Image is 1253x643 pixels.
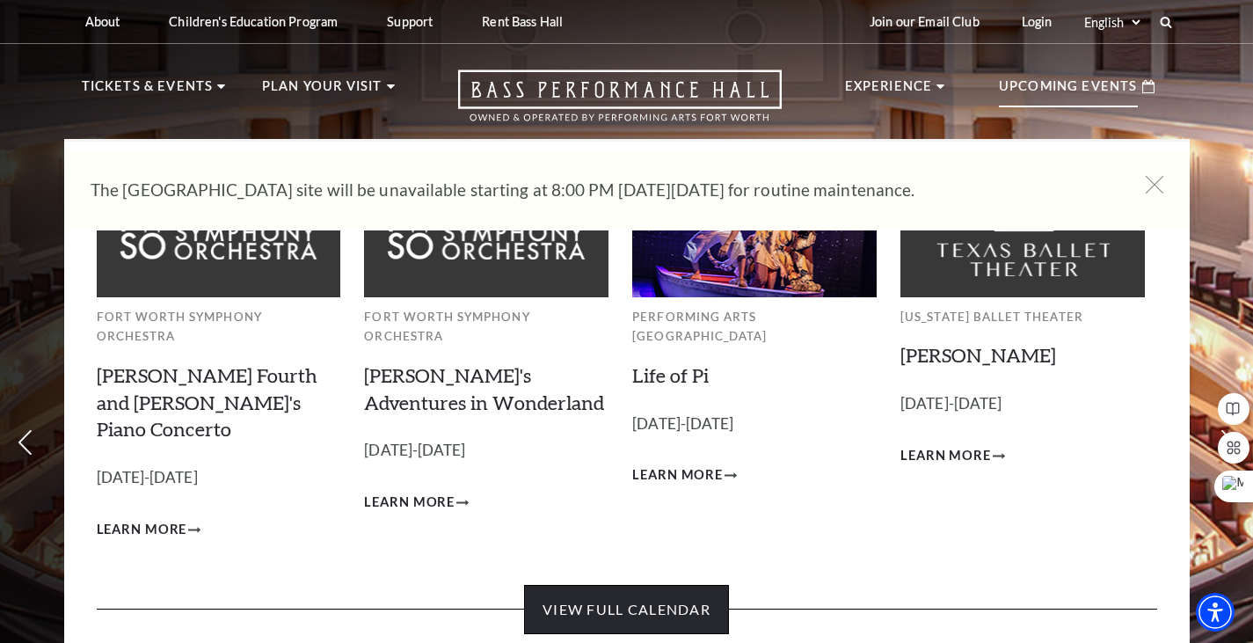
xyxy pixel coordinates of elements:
a: [PERSON_NAME] Fourth and [PERSON_NAME]'s Piano Concerto [97,363,317,442]
select: Select: [1081,14,1143,31]
p: [DATE]-[DATE] [900,391,1145,417]
span: Learn More [97,519,187,541]
a: [PERSON_NAME] [900,343,1056,367]
a: Open this option [395,69,845,139]
p: [DATE]-[DATE] [97,465,341,491]
a: Learn More Life of Pi [632,464,737,486]
p: [US_STATE] Ballet Theater [900,307,1145,327]
a: Life of Pi [632,363,709,387]
a: Learn More Peter Pan [900,445,1005,467]
span: Learn More [632,464,723,486]
a: View Full Calendar [524,585,729,634]
p: Upcoming Events [999,76,1138,107]
p: Support [387,14,433,29]
span: Learn More [364,492,455,514]
p: Rent Bass Hall [482,14,563,29]
div: Accessibility Menu [1196,593,1235,632]
p: About [85,14,120,29]
p: Performing Arts [GEOGRAPHIC_DATA] [632,307,877,347]
img: Texas Ballet Theater [900,165,1145,296]
span: Learn More [900,445,991,467]
a: Learn More Alice's Adventures in Wonderland [364,492,469,514]
p: The [GEOGRAPHIC_DATA] site will be unavailable starting at 8:00 PM [DATE][DATE] for routine maint... [91,176,1111,204]
p: Fort Worth Symphony Orchestra [364,307,608,347]
a: [PERSON_NAME]'s Adventures in Wonderland [364,363,604,414]
p: Tickets & Events [82,76,214,107]
p: [DATE]-[DATE] [632,412,877,437]
p: Children's Education Program [169,14,338,29]
img: Fort Worth Symphony Orchestra [364,165,608,296]
a: Learn More Brahms Fourth and Grieg's Piano Concerto [97,519,201,541]
p: [DATE]-[DATE] [364,438,608,464]
img: Performing Arts Fort Worth [632,165,877,296]
p: Fort Worth Symphony Orchestra [97,307,341,347]
img: Fort Worth Symphony Orchestra [97,165,341,296]
p: Plan Your Visit [262,76,382,107]
p: Experience [845,76,933,107]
